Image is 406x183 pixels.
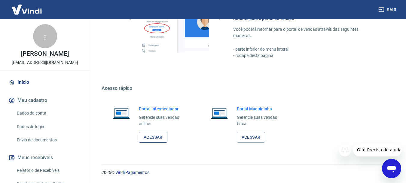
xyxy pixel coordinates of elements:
[353,143,401,156] iframe: Mensagem da empresa
[4,4,50,9] span: Olá! Precisa de ajuda?
[14,107,83,119] a: Dados da conta
[109,106,134,120] img: Imagem de um notebook aberto
[115,170,149,175] a: Vindi Pagamentos
[207,106,232,120] img: Imagem de um notebook aberto
[139,132,167,143] a: Acessar
[139,106,189,112] h6: Portal Intermediador
[237,114,287,127] p: Gerencie suas vendas física.
[7,151,83,164] button: Meus recebíveis
[339,144,351,156] iframe: Fechar mensagem
[14,164,83,177] a: Relatório de Recebíveis
[21,51,69,57] p: [PERSON_NAME]
[382,159,401,178] iframe: Botão para abrir a janela de mensagens
[7,94,83,107] button: Meu cadastro
[102,169,392,176] p: 2025 ©
[102,85,392,91] h5: Acesso rápido
[33,24,57,48] div: g
[237,106,287,112] h6: Portal Maquininha
[139,114,189,127] p: Gerencie suas vendas online.
[233,26,377,39] p: Você poderá retornar para o portal de vendas através das seguintes maneiras:
[14,134,83,146] a: Envio de documentos
[7,0,46,19] img: Vindi
[7,76,83,89] a: Início
[14,121,83,133] a: Dados de login
[12,59,78,66] p: [EMAIL_ADDRESS][DOMAIN_NAME]
[377,4,399,15] button: Sair
[233,52,377,59] p: - rodapé desta página
[233,46,377,52] p: - parte inferior do menu lateral
[237,132,265,143] a: Acessar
